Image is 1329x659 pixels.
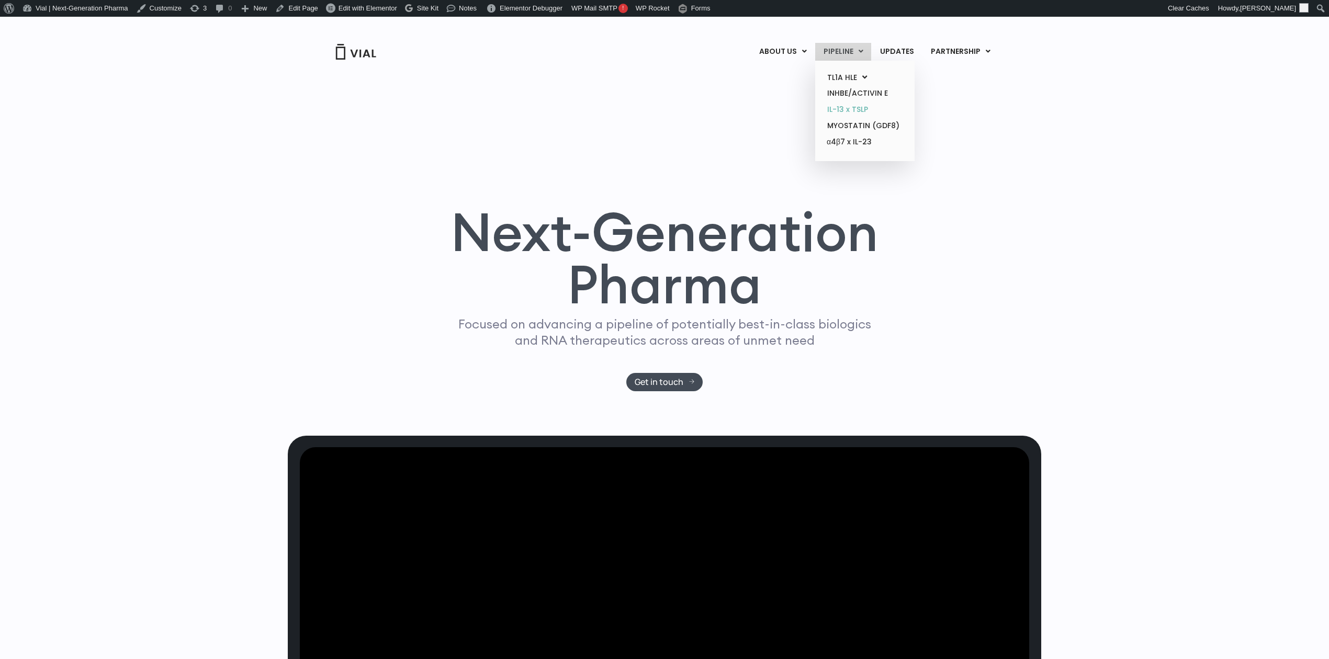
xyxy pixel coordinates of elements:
a: Get in touch [626,373,703,391]
img: Vial Logo [335,44,377,60]
a: α4β7 x IL-23 [819,134,910,151]
span: [PERSON_NAME] [1240,4,1296,12]
a: TL1A HLEMenu Toggle [819,70,910,86]
a: INHBE/ACTIVIN E [819,85,910,101]
span: Site Kit [417,4,438,12]
span: Edit with Elementor [339,4,397,12]
h1: Next-Generation Pharma [438,206,891,311]
a: PIPELINEMenu Toggle [815,43,871,61]
a: MYOSTATIN (GDF8) [819,118,910,134]
a: PARTNERSHIPMenu Toggle [922,43,999,61]
p: Focused on advancing a pipeline of potentially best-in-class biologics and RNA therapeutics acros... [454,316,875,348]
span: ! [618,4,628,13]
a: UPDATES [872,43,922,61]
span: Get in touch [635,378,683,386]
a: ABOUT USMenu Toggle [751,43,815,61]
a: IL-13 x TSLP [819,101,910,118]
